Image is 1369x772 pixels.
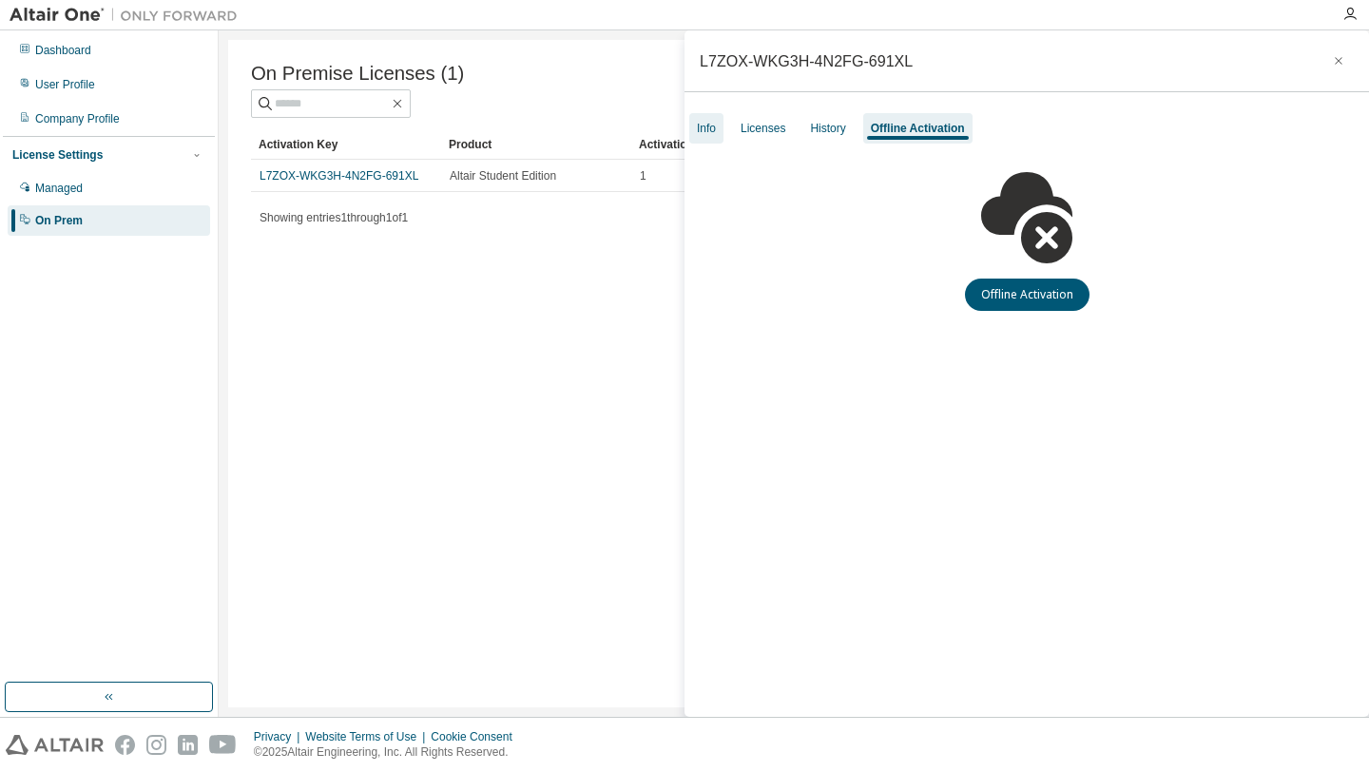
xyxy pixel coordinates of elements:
[639,129,814,160] div: Activation Allowed
[965,279,1089,311] button: Offline Activation
[741,121,785,136] div: Licenses
[810,121,845,136] div: History
[697,121,716,136] div: Info
[305,729,431,744] div: Website Terms of Use
[35,77,95,92] div: User Profile
[35,181,83,196] div: Managed
[871,121,965,136] div: Offline Activation
[260,211,408,224] span: Showing entries 1 through 1 of 1
[115,735,135,755] img: facebook.svg
[12,147,103,163] div: License Settings
[35,213,83,228] div: On Prem
[209,735,237,755] img: youtube.svg
[178,735,198,755] img: linkedin.svg
[35,43,91,58] div: Dashboard
[260,169,418,183] a: L7ZOX-WKG3H-4N2FG-691XL
[6,735,104,755] img: altair_logo.svg
[259,129,434,160] div: Activation Key
[254,744,524,761] p: © 2025 Altair Engineering, Inc. All Rights Reserved.
[35,111,120,126] div: Company Profile
[251,63,464,85] span: On Premise Licenses (1)
[10,6,247,25] img: Altair One
[640,168,646,183] span: 1
[431,729,523,744] div: Cookie Consent
[700,53,913,68] div: L7ZOX-WKG3H-4N2FG-691XL
[254,729,305,744] div: Privacy
[450,168,556,183] span: Altair Student Edition
[146,735,166,755] img: instagram.svg
[449,129,624,160] div: Product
